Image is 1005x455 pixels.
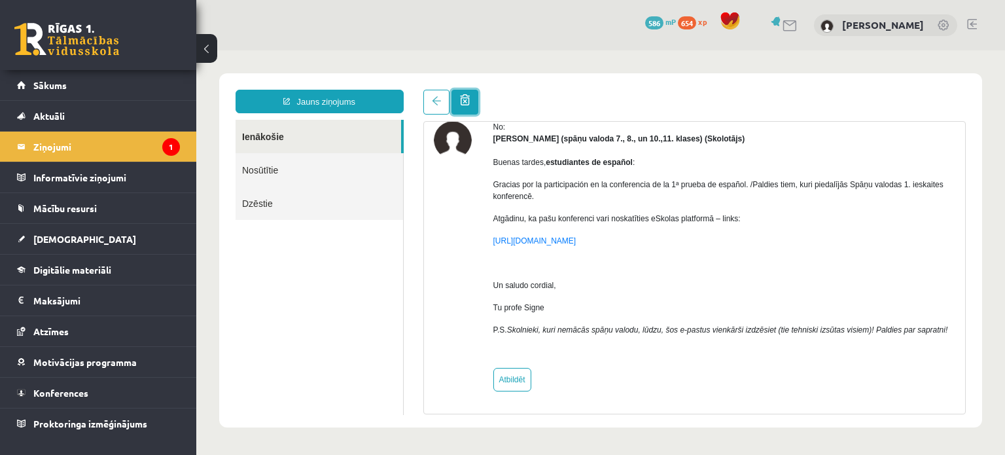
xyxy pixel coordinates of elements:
[297,130,557,139] span: Gracias por la participación en la conferencia de la 1ª prueba de español. /
[297,71,760,82] div: No:
[33,325,69,337] span: Atzīmes
[17,255,180,285] a: Digitālie materiāli
[33,285,180,316] legend: Maksājumi
[33,387,88,399] span: Konferences
[33,132,180,162] legend: Ziņojumi
[297,318,335,341] a: Atbildēt
[820,20,834,33] img: Arnolds Mikuličs
[33,162,180,192] legend: Informatīvie ziņojumi
[17,409,180,439] a: Proktoringa izmēģinājums
[311,275,752,284] em: Skolnieki, kuri nemācās spāņu valodu, lūdzu, šos e-pastus vienkārši izdzēsiet (tie tehniski izsūt...
[297,253,348,262] span: Tu profe Signe
[33,356,137,368] span: Motivācijas programma
[297,275,752,284] span: P.S.
[33,418,147,429] span: Proktoringa izmēģinājums
[297,107,439,117] span: Buenas tardes, :
[678,16,696,29] span: 654
[162,138,180,156] i: 1
[297,164,544,173] span: Atgādinu, ka pašu konferenci vari noskatīties eSkolas platformā – links:
[17,132,180,162] a: Ziņojumi1
[17,70,180,100] a: Sākums
[842,18,924,31] a: [PERSON_NAME]
[39,69,205,103] a: Ienākošie
[39,39,207,63] a: Jauns ziņojums
[665,16,676,27] span: mP
[297,230,360,240] span: Un saludo cordial,
[39,136,207,170] a: Dzēstie
[33,110,65,122] span: Aktuāli
[33,202,97,214] span: Mācību resursi
[33,233,136,245] span: [DEMOGRAPHIC_DATA]
[645,16,663,29] span: 586
[17,378,180,408] a: Konferences
[33,264,111,276] span: Digitālie materiāli
[698,16,707,27] span: xp
[645,16,676,27] a: 586 mP
[17,316,180,346] a: Atzīmes
[349,107,436,117] strong: estudiantes de español
[17,285,180,316] a: Maksājumi
[17,347,180,377] a: Motivācijas programma
[297,84,549,93] strong: [PERSON_NAME] (spāņu valoda 7., 8., un 10.,11. klases) (Skolotājs)
[33,79,67,91] span: Sākums
[678,16,713,27] a: 654 xp
[39,103,207,136] a: Nosūtītie
[297,186,380,195] a: [URL][DOMAIN_NAME]
[14,23,119,56] a: Rīgas 1. Tālmācības vidusskola
[17,101,180,131] a: Aktuāli
[17,193,180,223] a: Mācību resursi
[238,71,275,109] img: Signe Sirmā (spāņu valoda 7., 8., un 10.,11. klases)
[17,224,180,254] a: [DEMOGRAPHIC_DATA]
[17,162,180,192] a: Informatīvie ziņojumi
